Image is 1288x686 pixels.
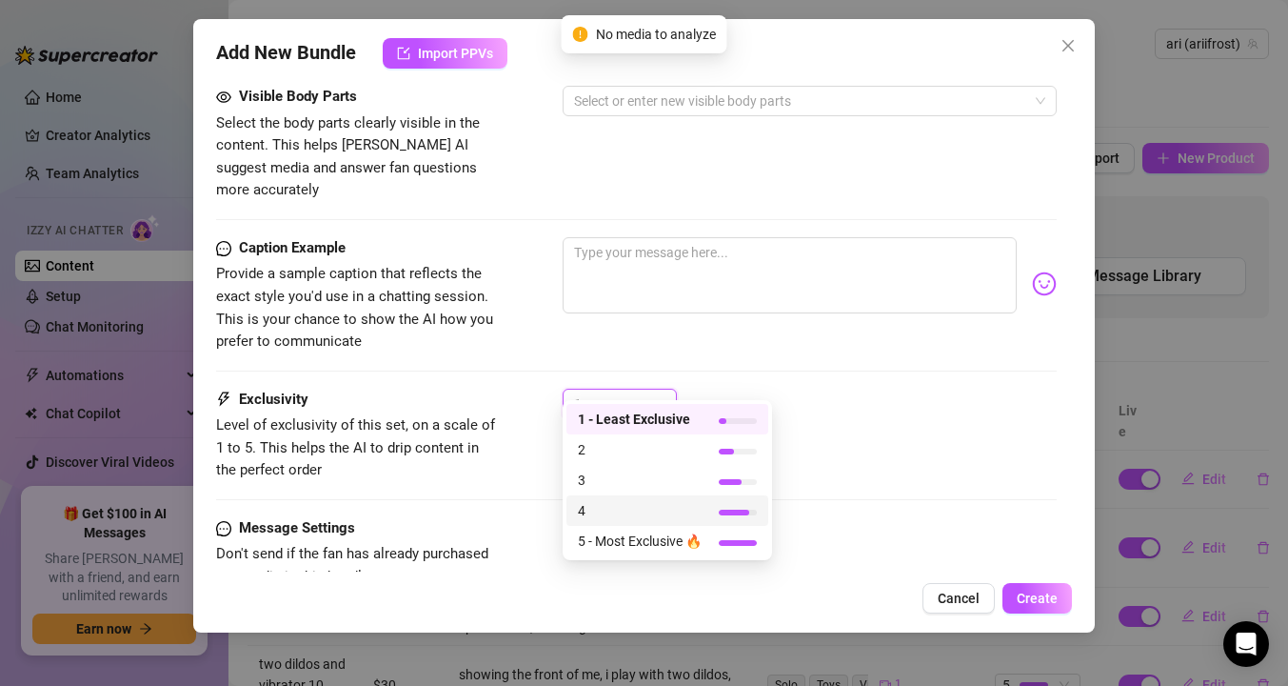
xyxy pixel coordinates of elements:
span: message [216,237,231,260]
span: 5 - Most Exclusive 🔥 [578,531,702,552]
span: Add New Bundle [216,38,356,69]
span: 4 [578,500,702,521]
span: Provide a sample caption that reflects the exact style you'd use in a chatting session. This is y... [216,265,493,350]
span: 3 [578,470,702,491]
span: Select the body parts clearly visible in the content. This helps [PERSON_NAME] AI suggest media a... [216,114,480,199]
span: Create [1017,591,1058,606]
button: Cancel [922,583,995,614]
div: Open Intercom Messenger [1223,621,1269,667]
span: 2 [578,439,702,460]
span: eye [216,90,231,105]
button: Create [1002,583,1072,614]
span: Don't send if the fan has already purchased any media in this bundle [216,545,488,585]
span: message [216,517,231,540]
button: Import PPVs [383,38,507,69]
span: No media to analyze [596,24,716,45]
span: close [1060,38,1076,53]
span: 1 [574,390,582,418]
span: exclamation-circle [573,27,588,42]
span: Import PPVs [418,46,493,61]
button: Close [1053,30,1083,61]
span: Close [1053,38,1083,53]
span: Cancel [938,591,980,606]
span: import [397,47,410,60]
span: 1 - Least Exclusive [578,409,702,430]
strong: Exclusivity [239,391,308,408]
span: thunderbolt [216,389,231,412]
strong: Visible Body Parts [239,88,357,105]
img: svg%3e [1032,272,1057,296]
strong: Message Settings [239,519,355,536]
span: Level of exclusivity of this set, on a scale of 1 to 5. This helps the AI to drip content in the ... [216,416,495,478]
strong: Caption Example [239,239,346,256]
